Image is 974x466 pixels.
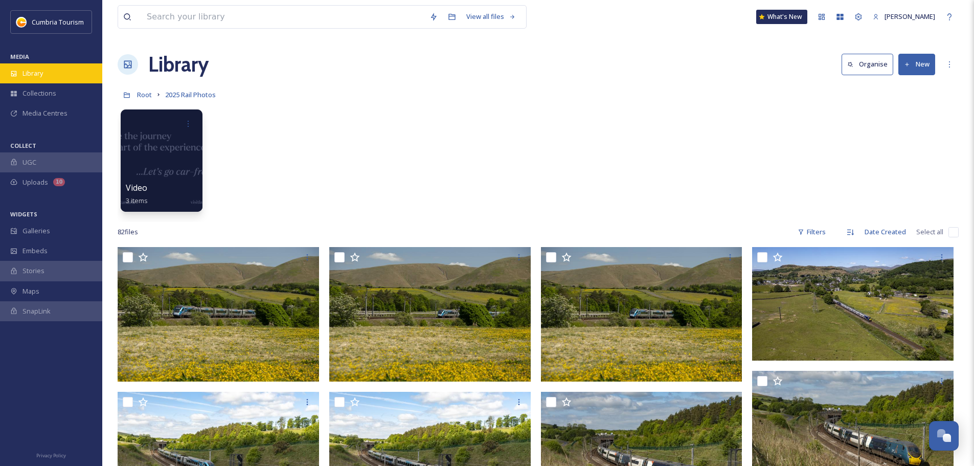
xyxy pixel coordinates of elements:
[10,210,37,218] span: WIDGETS
[53,178,65,186] div: 10
[165,88,216,101] a: 2025 Rail Photos
[22,226,50,236] span: Galleries
[22,108,67,118] span: Media Centres
[898,54,935,75] button: New
[32,17,84,27] span: Cumbria Tourism
[22,306,51,316] span: SnapLink
[126,182,147,193] span: Video
[792,222,831,242] div: Filters
[22,177,48,187] span: Uploads
[165,90,216,99] span: 2025 Rail Photos
[461,7,521,27] a: View all files
[541,247,742,382] img: CUMBRIATOURISM_250522_PaulMitchell_Rail-36.jpg
[859,222,911,242] div: Date Created
[126,183,148,205] a: Video3 items
[329,247,531,382] img: CUMBRIATOURISM_250522_PaulMitchell_Rail-35.jpg
[10,142,36,149] span: COLLECT
[916,227,943,237] span: Select all
[756,10,807,24] a: What's New
[148,49,209,80] a: Library
[868,7,940,27] a: [PERSON_NAME]
[118,247,319,382] img: CUMBRIATOURISM_250522_PaulMitchell_Rail-37.jpg
[842,54,893,75] button: Organise
[142,6,424,28] input: Search your library
[22,88,56,98] span: Collections
[885,12,935,21] span: [PERSON_NAME]
[22,246,48,256] span: Embeds
[22,266,44,276] span: Stories
[22,69,43,78] span: Library
[36,452,66,459] span: Privacy Policy
[10,53,29,60] span: MEDIA
[16,17,27,27] img: images.jpg
[22,286,39,296] span: Maps
[929,421,959,451] button: Open Chat
[36,449,66,461] a: Privacy Policy
[137,90,152,99] span: Root
[126,196,148,205] span: 3 items
[752,247,954,361] img: CUMBRIATOURISM_250522_PaulMitchell_Rail-38.jpg
[118,227,138,237] span: 82 file s
[22,158,36,167] span: UGC
[137,88,152,101] a: Root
